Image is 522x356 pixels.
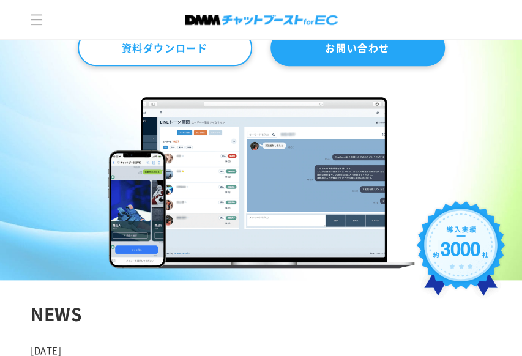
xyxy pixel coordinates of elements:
[185,15,338,25] img: 株式会社DMM Boost
[78,29,252,66] a: 資料ダウンロード
[270,29,445,66] a: お問い合わせ
[23,6,50,33] summary: メニュー
[412,196,510,308] img: 導入実績約3000社
[31,299,491,329] div: NEWS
